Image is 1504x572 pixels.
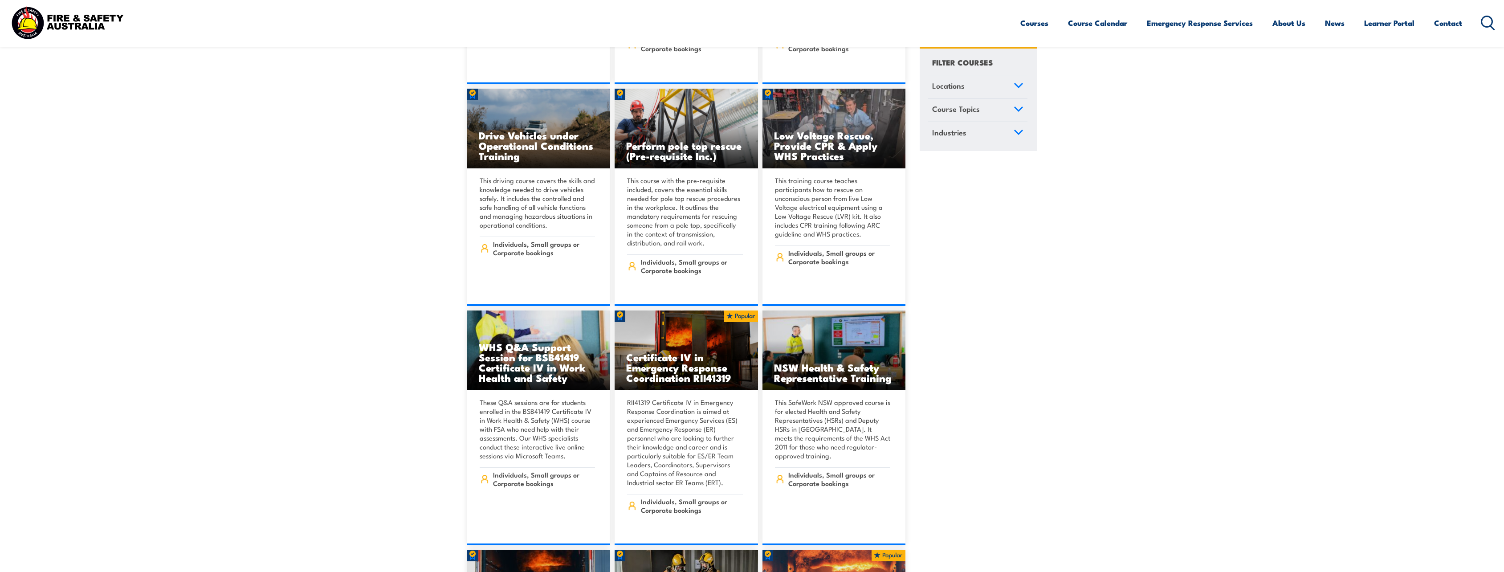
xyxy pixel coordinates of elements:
a: Certificate IV in Emergency Response Coordination RII41319 [615,311,758,391]
span: Locations [932,80,965,92]
h3: Drive Vehicles under Operational Conditions Training [479,130,599,161]
img: Drive Vehicles under Operational Conditions TRAINING [467,89,611,169]
img: NSW Health & Safety Representative Refresher Training [762,311,906,391]
span: Individuals, Small groups or Corporate bookings [788,36,890,53]
img: BSB41419 – Certificate IV in Work Health and Safety [467,311,611,391]
span: Individuals, Small groups or Corporate bookings [641,497,743,514]
a: WHS Q&A Support Session for BSB41419 Certificate IV in Work Health and Safety [467,311,611,391]
a: Contact [1434,11,1462,35]
span: Individuals, Small groups or Corporate bookings [641,36,743,53]
p: These Q&A sessions are for students enrolled in the BSB41419 Certificate IV in Work Health & Safe... [480,398,595,460]
span: Individuals, Small groups or Corporate bookings [493,470,595,487]
h3: Perform pole top rescue (Pre-requisite Inc.) [626,140,746,161]
h3: Certificate IV in Emergency Response Coordination RII41319 [626,352,746,383]
span: Individuals, Small groups or Corporate bookings [493,240,595,257]
p: This SafeWork NSW approved course is for elected Health and Safety Representatives (HSRs) and Dep... [775,398,891,460]
img: Low Voltage Rescue, Provide CPR & Apply WHS Practices TRAINING [762,89,906,169]
a: Emergency Response Services [1147,11,1253,35]
span: Industries [932,127,966,139]
span: Individuals, Small groups or Corporate bookings [788,470,890,487]
a: Industries [928,122,1027,145]
img: RII41319 Certificate IV in Emergency Response Coordination [615,311,758,391]
a: News [1325,11,1345,35]
a: NSW Health & Safety Representative Training [762,311,906,391]
span: Individuals, Small groups or Corporate bookings [641,257,743,274]
span: Course Topics [932,103,980,115]
p: This driving course covers the skills and knowledge needed to drive vehicles safely. It includes ... [480,176,595,229]
a: Course Calendar [1068,11,1127,35]
img: Perform pole top rescue (Pre-requisite Inc.) [615,89,758,169]
a: Drive Vehicles under Operational Conditions Training [467,89,611,169]
p: This course with the pre-requisite included, covers the essential skills needed for pole top resc... [627,176,743,247]
a: Learner Portal [1364,11,1414,35]
a: Course Topics [928,99,1027,122]
h3: Low Voltage Rescue, Provide CPR & Apply WHS Practices [774,130,894,161]
a: About Us [1272,11,1305,35]
p: RII41319 Certificate IV in Emergency Response Coordination is aimed at experienced Emergency Serv... [627,398,743,487]
span: Individuals, Small groups or Corporate bookings [788,249,890,266]
a: Low Voltage Rescue, Provide CPR & Apply WHS Practices [762,89,906,169]
a: Courses [1020,11,1048,35]
h3: WHS Q&A Support Session for BSB41419 Certificate IV in Work Health and Safety [479,342,599,383]
h4: FILTER COURSES [932,56,993,68]
p: This training course teaches participants how to rescue an unconscious person from live Low Volta... [775,176,891,238]
a: Locations [928,75,1027,98]
h3: NSW Health & Safety Representative Training [774,362,894,383]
